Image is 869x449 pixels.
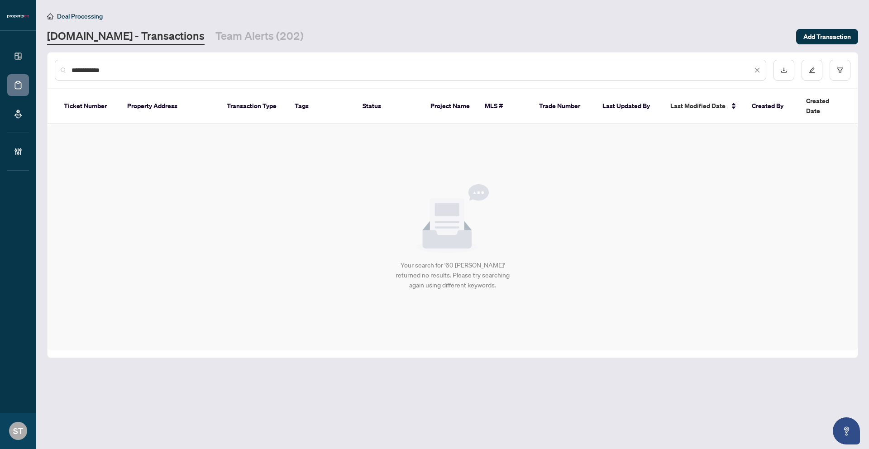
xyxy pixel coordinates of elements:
th: Transaction Type [220,89,287,124]
img: logo [7,14,29,19]
th: Project Name [423,89,477,124]
th: Trade Number [532,89,595,124]
button: Open asap [833,417,860,444]
span: Deal Processing [57,12,103,20]
th: Property Address [120,89,220,124]
th: Ticket Number [57,89,120,124]
div: Your search for '60 [PERSON_NAME]' returned no results. Please try searching again using differen... [392,260,514,290]
button: filter [830,60,850,81]
th: Tags [287,89,355,124]
span: download [781,67,787,73]
span: Created Date [806,96,844,116]
span: close [754,67,760,73]
span: edit [809,67,815,73]
button: download [774,60,794,81]
span: filter [837,67,843,73]
span: home [47,13,53,19]
button: edit [802,60,822,81]
button: Add Transaction [796,29,858,44]
span: Add Transaction [803,29,851,44]
a: Team Alerts (202) [215,29,304,45]
th: Status [355,89,423,124]
th: Created By [745,89,799,124]
span: ST [13,425,23,437]
th: Last Updated By [595,89,663,124]
th: MLS # [477,89,532,124]
th: Created Date [799,89,862,124]
a: [DOMAIN_NAME] - Transactions [47,29,205,45]
img: Null State Icon [416,184,489,253]
span: Last Modified Date [670,101,726,111]
th: Last Modified Date [663,89,745,124]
